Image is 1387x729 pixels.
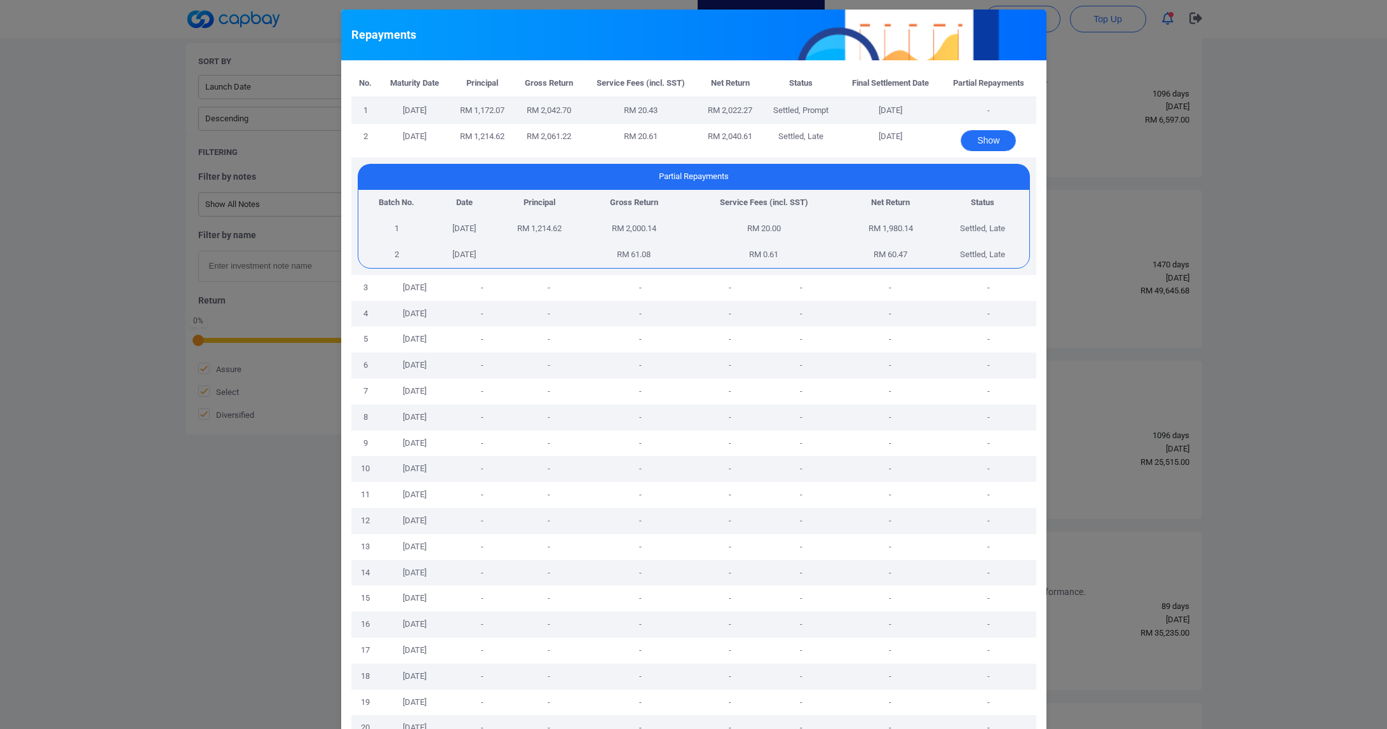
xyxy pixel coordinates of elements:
span: - [729,568,731,577]
span: - [481,645,484,655]
td: - [762,534,839,560]
td: [DATE] [380,585,450,612]
span: - [639,334,642,344]
td: [DATE] [380,508,450,534]
span: - [639,671,642,681]
td: - [762,456,839,482]
button: Show [961,130,1016,151]
td: - [762,405,839,431]
th: Status [762,70,839,97]
td: 7 [351,378,380,405]
td: - [941,508,1036,534]
span: - [729,438,731,448]
td: 11 [351,482,380,508]
td: 12 [351,508,380,534]
span: - [481,697,484,707]
span: - [639,283,642,292]
td: - [762,585,839,612]
span: - [729,542,731,551]
span: RM 20.61 [624,131,658,141]
td: - [839,431,941,457]
td: 14 [351,560,380,586]
span: RM 60.47 [874,250,907,259]
td: [DATE] [380,301,450,327]
span: - [639,464,642,473]
span: - [639,490,642,499]
td: - [762,690,839,716]
span: - [481,671,484,681]
span: - [729,412,731,422]
span: - [481,542,484,551]
span: - [639,645,642,655]
span: - [639,697,642,707]
td: [DATE] [380,664,450,690]
td: - [762,612,839,638]
span: - [729,671,731,681]
span: - [481,386,484,396]
td: - [941,352,1036,378]
td: [DATE] [380,326,450,352]
td: - [762,431,839,457]
div: Partial Repayments [358,164,1030,190]
span: - [639,309,642,318]
td: [DATE] [380,405,450,431]
td: - [941,301,1036,327]
td: - [839,612,941,638]
span: - [729,309,731,318]
span: - [481,283,484,292]
span: - [548,490,550,499]
td: - [839,275,941,301]
span: RM 2,000.14 [612,224,656,233]
span: RM 61.08 [617,250,651,259]
td: Settled, Late [937,216,1029,242]
td: Settled, Late [937,242,1029,268]
th: Gross Return [585,190,683,216]
span: - [548,309,550,318]
span: - [639,438,642,448]
td: 5 [351,326,380,352]
span: - [639,412,642,422]
span: - [548,593,550,603]
td: 6 [351,352,380,378]
span: 1 [395,224,399,233]
td: - [839,405,941,431]
td: - [762,482,839,508]
span: - [481,490,484,499]
span: - [729,334,731,344]
span: RM 20.00 [747,224,781,233]
td: 3 [351,275,380,301]
td: [DATE] [380,638,450,664]
span: - [548,283,550,292]
td: - [762,301,839,327]
td: - [762,664,839,690]
td: [DATE] [380,124,450,157]
span: - [729,645,731,655]
span: RM 1,980.14 [869,224,913,233]
td: - [839,352,941,378]
td: - [941,534,1036,560]
td: [DATE] [380,560,450,586]
td: - [839,664,941,690]
td: [DATE] [380,352,450,378]
span: - [481,309,484,318]
td: [DATE] [380,97,450,124]
span: RM 20.43 [624,105,658,115]
span: - [639,516,642,525]
td: [DATE] [380,612,450,638]
h5: Repayments [351,27,416,43]
span: RM 0.61 [749,250,778,259]
span: - [548,671,550,681]
th: No. [351,70,380,97]
span: - [481,438,484,448]
span: - [729,386,731,396]
span: - [548,697,550,707]
td: [DATE] [839,97,941,124]
span: - [481,412,484,422]
td: 9 [351,431,380,457]
td: [DATE] [839,124,941,157]
td: - [762,508,839,534]
span: - [729,464,731,473]
td: [DATE] [380,482,450,508]
td: [DATE] [380,690,450,716]
td: - [762,638,839,664]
